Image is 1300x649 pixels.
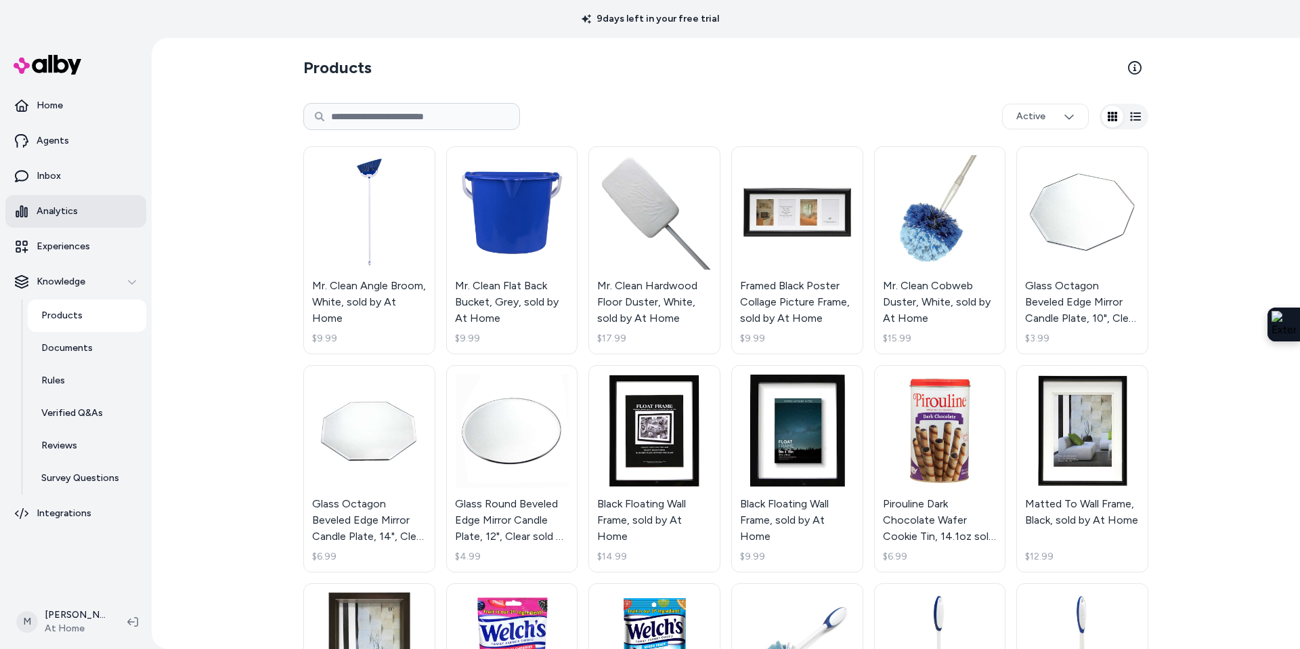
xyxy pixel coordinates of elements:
[45,608,106,622] p: [PERSON_NAME]
[8,600,116,644] button: M[PERSON_NAME]At Home
[41,439,77,453] p: Reviews
[37,169,61,183] p: Inbox
[37,507,91,520] p: Integrations
[303,365,435,573] a: Glass Octagon Beveled Edge Mirror Candle Plate, 14", Clear sold by At HomeGlass Octagon Beveled E...
[303,57,372,79] h2: Products
[588,365,720,573] a: Black Floating Wall Frame, sold by At HomeBlack Floating Wall Frame, sold by At Home$14.99
[5,125,146,157] a: Agents
[731,365,863,573] a: Black Floating Wall Frame, sold by At HomeBlack Floating Wall Frame, sold by At Home$9.99
[28,430,146,462] a: Reviews
[874,146,1006,354] a: Mr. Clean Cobweb Duster, White, sold by At HomeMr. Clean Cobweb Duster, White, sold by At Home$15.99
[37,134,69,148] p: Agents
[874,365,1006,573] a: Pirouline Dark Chocolate Wafer Cookie Tin, 14.1oz sold by At HomePirouline Dark Chocolate Wafer C...
[41,309,83,322] p: Products
[1272,311,1296,338] img: Extension Icon
[14,55,81,75] img: alby Logo
[588,146,720,354] a: Mr. Clean Hardwood Floor Duster, White, sold by At HomeMr. Clean Hardwood Floor Duster, White, so...
[41,374,65,388] p: Rules
[28,299,146,332] a: Products
[5,89,146,122] a: Home
[41,406,103,420] p: Verified Q&As
[5,497,146,530] a: Integrations
[5,160,146,192] a: Inbox
[37,205,78,218] p: Analytics
[37,240,90,253] p: Experiences
[5,230,146,263] a: Experiences
[1002,104,1089,129] button: Active
[28,364,146,397] a: Rules
[37,275,85,289] p: Knowledge
[16,611,38,633] span: M
[28,397,146,430] a: Verified Q&As
[45,622,106,635] span: At Home
[573,12,727,26] p: 9 days left in your free trial
[1016,365,1148,573] a: Matted To Wall Frame, Black, sold by At HomeMatted To Wall Frame, Black, sold by At Home$12.99
[41,341,93,355] p: Documents
[37,99,63,112] p: Home
[28,332,146,364] a: Documents
[5,266,146,298] button: Knowledge
[41,472,119,485] p: Survey Questions
[446,146,578,354] a: Mr. Clean Flat Back Bucket, Grey, sold by At HomeMr. Clean Flat Back Bucket, Grey, sold by At Hom...
[731,146,863,354] a: Framed Black Poster Collage Picture Frame, sold by At HomeFramed Black Poster Collage Picture Fra...
[303,146,435,354] a: Mr. Clean Angle Broom, White, sold by At HomeMr. Clean Angle Broom, White, sold by At Home$9.99
[5,195,146,228] a: Analytics
[1016,146,1148,354] a: Glass Octagon Beveled Edge Mirror Candle Plate, 10", Clear sold by At HomeGlass Octagon Beveled E...
[28,462,146,495] a: Survey Questions
[446,365,578,573] a: Glass Round Beveled Edge Mirror Candle Plate, 12", Clear sold by At HomeGlass Round Beveled Edge ...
